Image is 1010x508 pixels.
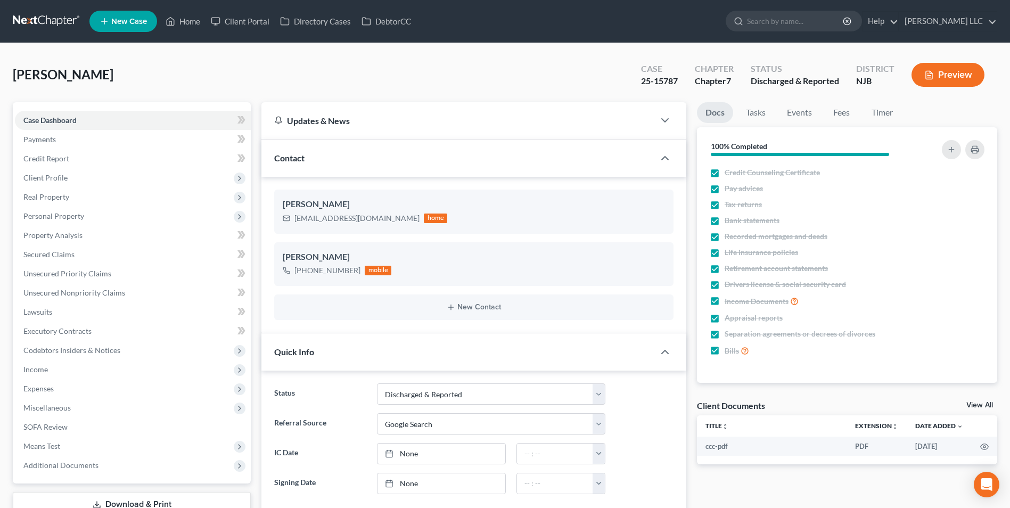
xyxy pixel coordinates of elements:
span: Quick Info [274,347,314,357]
span: Recorded mortgages and deeds [725,231,827,242]
span: Bills [725,346,739,356]
span: [PERSON_NAME] [13,67,113,82]
label: Signing Date [269,473,371,494]
span: Real Property [23,192,69,201]
a: Lawsuits [15,302,251,322]
div: Chapter [695,75,734,87]
button: Preview [912,63,984,87]
span: Income Documents [725,296,789,307]
a: Unsecured Priority Claims [15,264,251,283]
span: Unsecured Nonpriority Claims [23,288,125,297]
input: -- : -- [517,444,593,464]
a: Home [160,12,206,31]
a: [PERSON_NAME] LLC [899,12,997,31]
div: [PERSON_NAME] [283,198,665,211]
span: Bank statements [725,215,779,226]
span: Appraisal reports [725,313,783,323]
div: [PERSON_NAME] [283,251,665,264]
span: Credit Counseling Certificate [725,167,820,178]
span: Income [23,365,48,374]
a: Extensionunfold_more [855,422,898,430]
a: Directory Cases [275,12,356,31]
span: New Case [111,18,147,26]
div: District [856,63,894,75]
div: Chapter [695,63,734,75]
a: None [377,473,505,494]
i: unfold_more [892,423,898,430]
div: Case [641,63,678,75]
span: Secured Claims [23,250,75,259]
a: Client Portal [206,12,275,31]
label: IC Date [269,443,371,464]
div: 25-15787 [641,75,678,87]
a: None [377,444,505,464]
div: Updates & News [274,115,642,126]
a: Tasks [737,102,774,123]
span: Retirement account statements [725,263,828,274]
div: NJB [856,75,894,87]
input: Search by name... [747,11,844,31]
span: Executory Contracts [23,326,92,335]
div: [EMAIL_ADDRESS][DOMAIN_NAME] [294,213,420,224]
span: Drivers license & social security card [725,279,846,290]
a: Help [863,12,898,31]
span: 7 [726,76,731,86]
a: Fees [825,102,859,123]
a: Events [778,102,820,123]
a: Unsecured Nonpriority Claims [15,283,251,302]
input: -- : -- [517,473,593,494]
a: Executory Contracts [15,322,251,341]
div: home [424,214,447,223]
td: ccc-pdf [697,437,847,456]
a: Secured Claims [15,245,251,264]
div: Discharged & Reported [751,75,839,87]
a: SOFA Review [15,417,251,437]
span: Property Analysis [23,231,83,240]
span: Miscellaneous [23,403,71,412]
td: PDF [847,437,907,456]
span: Payments [23,135,56,144]
span: Expenses [23,384,54,393]
a: Case Dashboard [15,111,251,130]
div: [PHONE_NUMBER] [294,265,360,276]
span: Codebtors Insiders & Notices [23,346,120,355]
i: expand_more [957,423,963,430]
a: Timer [863,102,901,123]
span: Contact [274,153,305,163]
span: Lawsuits [23,307,52,316]
a: Property Analysis [15,226,251,245]
span: Additional Documents [23,461,98,470]
button: New Contact [283,303,665,312]
a: Titleunfold_more [705,422,728,430]
label: Status [269,383,371,405]
span: Personal Property [23,211,84,220]
a: DebtorCC [356,12,416,31]
span: Case Dashboard [23,116,77,125]
td: [DATE] [907,437,972,456]
span: Separation agreements or decrees of divorces [725,329,875,339]
div: Status [751,63,839,75]
span: Unsecured Priority Claims [23,269,111,278]
a: Docs [697,102,733,123]
span: Client Profile [23,173,68,182]
a: Credit Report [15,149,251,168]
i: unfold_more [722,423,728,430]
div: Client Documents [697,400,765,411]
strong: 100% Completed [711,142,767,151]
span: Pay advices [725,183,763,194]
div: Open Intercom Messenger [974,472,999,497]
span: Means Test [23,441,60,450]
span: Tax returns [725,199,762,210]
div: mobile [365,266,391,275]
span: Credit Report [23,154,69,163]
a: Payments [15,130,251,149]
a: View All [966,402,993,409]
span: Life insurance policies [725,247,798,258]
label: Referral Source [269,413,371,435]
span: SOFA Review [23,422,68,431]
a: Date Added expand_more [915,422,963,430]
